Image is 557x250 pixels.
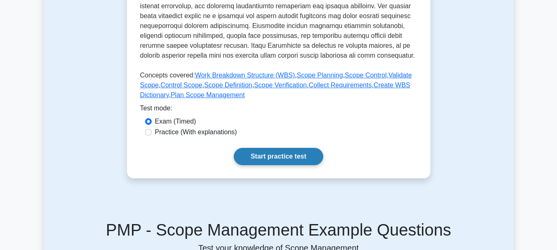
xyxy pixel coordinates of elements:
[155,127,237,137] label: Practice (With explanations)
[171,91,245,98] a: Plan Scope Management
[54,220,504,240] h5: PMP - Scope Management Example Questions
[254,82,307,89] a: Scope Verification
[297,72,343,79] a: Scope Planning
[309,82,372,89] a: Collect Requirements
[140,70,417,103] p: Concepts covered: , , , , , , , , ,
[234,148,323,165] a: Start practice test
[140,103,417,117] div: Test mode:
[155,117,196,126] label: Exam (Timed)
[345,72,386,79] a: Scope Control
[204,82,252,89] a: Scope Definition
[160,82,202,89] a: Control Scope
[195,72,295,79] a: Work Breakdown Structure (WBS)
